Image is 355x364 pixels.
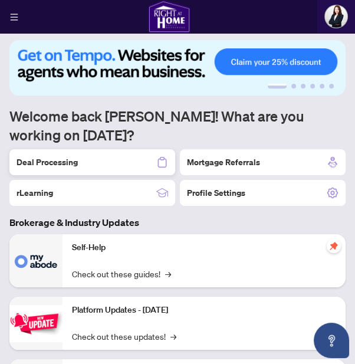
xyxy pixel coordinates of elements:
[72,330,176,343] a: Check out these updates!→
[17,156,78,168] h2: Deal Processing
[17,187,53,199] h2: rLearning
[310,84,315,88] button: 4
[301,84,305,88] button: 3
[10,13,18,21] span: menu
[9,215,346,229] h3: Brokerage & Industry Updates
[187,187,245,199] h2: Profile Settings
[327,239,341,253] span: pushpin
[165,267,171,280] span: →
[314,323,349,358] button: Open asap
[291,84,296,88] button: 2
[9,234,63,287] img: Self-Help
[72,267,171,280] a: Check out these guides!→
[325,5,347,28] img: Profile Icon
[268,84,287,88] button: 1
[72,241,336,254] p: Self-Help
[170,330,176,343] span: →
[187,156,260,168] h2: Mortgage Referrals
[9,107,346,145] h1: Welcome back [PERSON_NAME]! What are you working on [DATE]?
[9,305,63,342] img: Platform Updates - July 21, 2025
[329,84,334,88] button: 6
[320,84,324,88] button: 5
[72,304,336,317] p: Platform Updates - [DATE]
[9,40,346,96] img: Slide 0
